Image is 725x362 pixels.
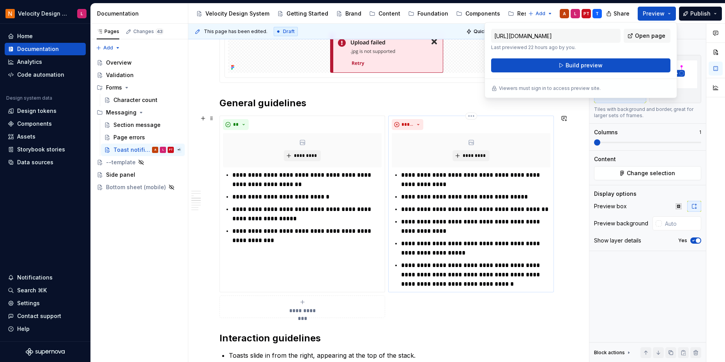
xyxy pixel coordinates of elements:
a: Assets [5,130,86,143]
div: Resources [517,10,546,18]
button: Add [526,8,555,19]
a: Velocity Design System [193,7,272,20]
div: Notifications [17,274,53,281]
a: Foundation [405,7,451,20]
h2: Interaction guidelines [219,332,554,344]
div: T [596,11,599,17]
a: Page errors [101,131,185,144]
div: Block actions [594,350,625,356]
div: Page errors [113,134,145,141]
a: Bottom sheet (mobile) [94,181,185,193]
div: Display options [594,190,637,198]
a: Storybook stories [5,143,86,156]
input: Auto [662,216,701,230]
a: Brand [333,7,364,20]
div: Design tokens [17,107,57,115]
div: Tiles with background and border, great for larger sets of frames. [594,106,701,119]
svg: Supernova Logo [26,348,65,356]
div: Overview [106,59,132,67]
span: Add [103,45,113,51]
h2: General guidelines [219,97,554,109]
div: Contact support [17,312,61,320]
span: Build preview [566,62,603,69]
div: Preview background [594,220,648,227]
div: Show layer details [594,237,641,244]
div: PT [584,11,589,17]
button: Contact support [5,310,86,322]
button: Notifications [5,271,86,284]
a: Home [5,30,86,42]
div: Character count [113,96,157,104]
div: Home [17,32,33,40]
a: Resources [505,7,549,20]
div: Getting Started [286,10,328,18]
div: Changes [133,28,164,35]
div: Forms [106,84,122,91]
label: Yes [678,237,687,244]
a: Character count [101,94,185,106]
button: Quick preview [464,26,511,37]
a: Open page [624,29,670,43]
div: A [563,11,566,17]
button: Share [602,7,635,21]
div: Help [17,325,30,333]
div: Foundation [417,10,448,18]
a: --template [94,156,185,169]
a: Settings [5,297,86,309]
div: Bottom sheet (mobile) [106,183,166,191]
button: Build preview [491,58,670,72]
div: L [163,146,164,154]
div: Velocity Design System [205,10,269,18]
button: Search ⌘K [5,284,86,297]
div: L [81,11,83,17]
span: This page has been edited. [204,28,267,35]
div: A [154,146,156,154]
div: Assets [17,133,35,141]
button: Change selection [594,166,701,180]
span: Publish [690,10,711,18]
img: bb28370b-b938-4458-ba0e-c5bddf6d21d4.png [5,9,15,18]
div: Section message [113,121,161,129]
a: Components [453,7,503,20]
div: Brand [345,10,361,18]
div: Forms [94,81,185,94]
span: Open page [635,32,665,40]
button: Velocity Design System by NAVEXL [2,5,89,22]
p: Last previewed 22 hours ago by you. [491,44,621,51]
a: Overview [94,56,185,69]
div: Content [378,10,400,18]
button: Publish [679,7,722,21]
button: Add [94,42,123,53]
div: Storybook stories [17,146,65,153]
p: 1 [699,129,701,135]
div: Analytics [17,58,42,66]
div: Toast notifications [113,146,150,154]
button: Help [5,323,86,335]
a: Content [366,7,403,20]
button: Preview [638,7,676,21]
div: Page tree [193,6,524,21]
div: Search ⌘K [17,286,47,294]
div: Settings [17,299,40,307]
a: Components [5,118,86,130]
div: --template [106,158,136,166]
span: Quick preview [474,28,507,35]
div: Messaging [94,106,185,119]
span: Share [614,10,630,18]
div: Columns [594,128,618,136]
div: Validation [106,71,134,79]
p: Toasts slide in from the right, appearing at the top of the stack. [229,351,554,360]
a: Getting Started [274,7,331,20]
a: Code automation [5,69,86,81]
a: Side panel [94,169,185,181]
div: Messaging [106,109,136,116]
span: Add [536,11,545,17]
div: Components [17,120,52,128]
div: Preview box [594,202,627,210]
a: Validation [94,69,185,81]
div: PT [169,146,173,154]
div: Block actions [594,347,632,358]
div: + 1 [175,147,182,153]
span: 43 [156,28,164,35]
